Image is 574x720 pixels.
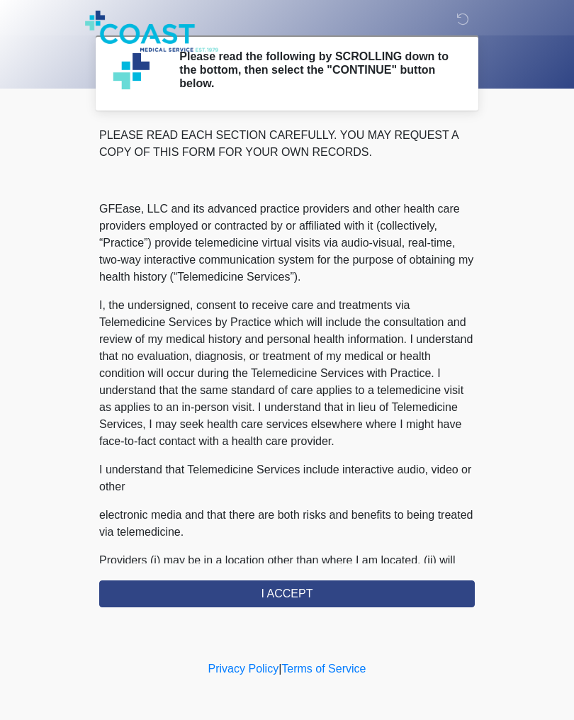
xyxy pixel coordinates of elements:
[99,580,475,607] button: I ACCEPT
[99,201,475,286] p: GFEase, LLC and its advanced practice providers and other health care providers employed or contr...
[99,461,475,495] p: I understand that Telemedicine Services include interactive audio, video or other
[179,50,454,91] h2: Please read the following by SCROLLING down to the bottom, then select the "CONTINUE" button below.
[281,663,366,675] a: Terms of Service
[278,663,281,675] a: |
[85,11,218,52] img: Coast Medical Service Logo
[99,127,475,161] p: PLEASE READ EACH SECTION CAREFULLY. YOU MAY REQUEST A COPY OF THIS FORM FOR YOUR OWN RECORDS.
[208,663,279,675] a: Privacy Policy
[99,297,475,450] p: I, the undersigned, consent to receive care and treatments via Telemedicine Services by Practice ...
[99,507,475,541] p: electronic media and that there are both risks and benefits to being treated via telemedicine.
[99,552,475,620] p: Providers (i) may be in a location other than where I am located, (ii) will examine me face-to-fa...
[110,50,152,92] img: Agent Avatar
